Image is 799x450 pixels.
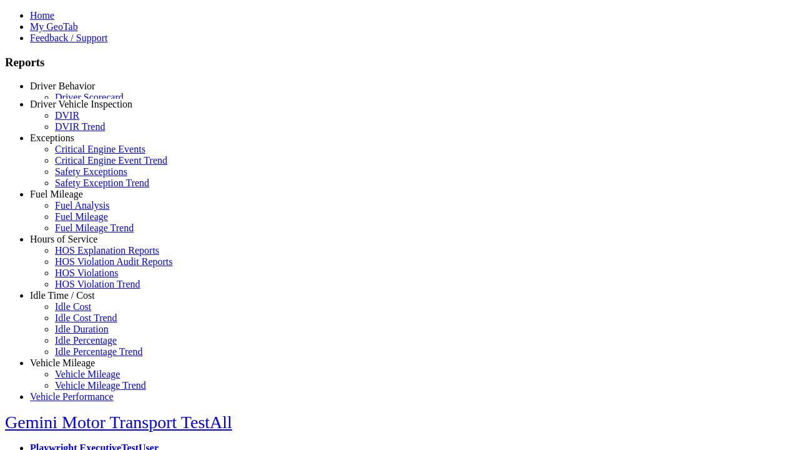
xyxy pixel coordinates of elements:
a: Driver Scorecard [55,92,124,102]
a: Idle Percentage Trend [55,346,142,357]
a: HOS Explanation Reports [55,245,159,256]
a: Critical Engine Events [55,144,145,154]
a: Vehicle Performance [30,391,114,402]
a: Exceptions [30,132,74,143]
a: Safety Exception Trend [55,177,149,188]
a: Hours of Service [30,234,97,244]
a: Fuel Mileage [55,211,108,222]
a: Gemini Motor Transport TestAll [5,412,232,432]
a: Vehicle Mileage [55,369,120,379]
a: Idle Duration [55,324,109,334]
a: Safety Exceptions [55,166,127,177]
a: Vehicle Mileage Trend [55,380,146,391]
a: Critical Engine Event Trend [55,155,167,166]
a: My GeoTab [30,21,78,32]
a: Driver Behavior [30,81,95,91]
a: HOS Violation Audit Reports [55,256,173,267]
a: Fuel Mileage Trend [55,222,134,233]
a: Idle Cost [55,301,91,312]
h3: Reports [5,56,794,69]
a: Idle Cost Trend [55,312,117,323]
a: Idle Time / Cost [30,290,95,301]
a: Driver Vehicle Inspection [30,99,132,109]
a: HOS Violations [55,267,118,278]
a: Idle Percentage [55,335,117,346]
a: Feedback / Support [30,32,107,43]
a: Fuel Mileage [30,189,83,199]
a: Home [30,10,54,21]
a: DVIR Trend [55,121,105,132]
a: Vehicle Mileage [30,357,95,368]
a: Fuel Analysis [55,200,110,211]
a: DVIR [55,110,79,121]
a: HOS Violation Trend [55,279,140,289]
